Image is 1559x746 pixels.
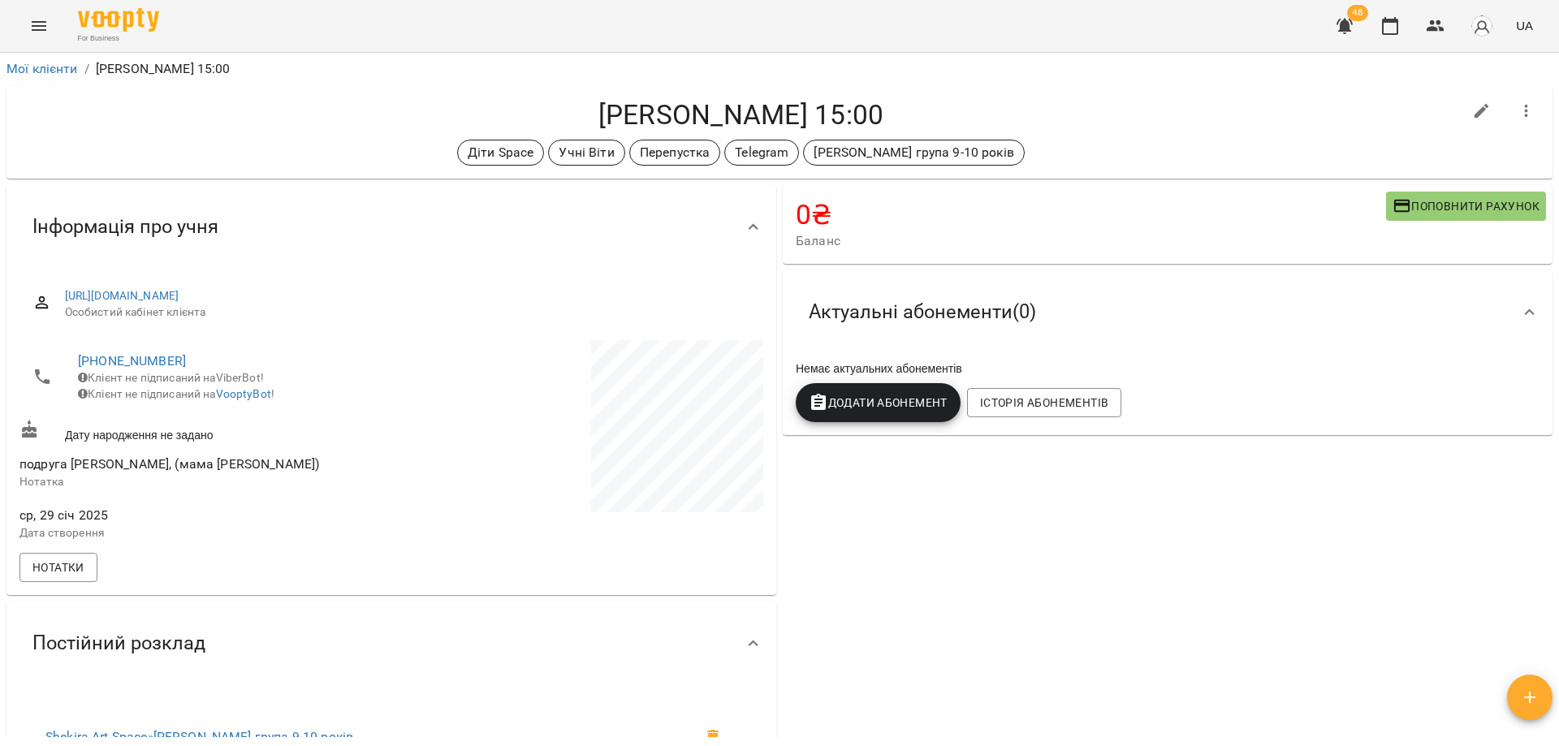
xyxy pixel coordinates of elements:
span: Історія абонементів [980,393,1108,412]
div: Актуальні абонементи(0) [783,270,1553,354]
div: [PERSON_NAME] група 9-10 років [803,140,1024,166]
p: Нотатка [19,474,388,490]
div: Постійний розклад [6,602,776,685]
span: Інформація про учня [32,214,218,239]
p: Дата створення [19,525,388,541]
div: Діти Space [457,140,544,166]
p: Перепустка [640,143,710,162]
span: Баланс [796,231,1386,251]
a: Shekira Art Space»[PERSON_NAME] група 9-10 років [45,729,353,744]
button: Нотатки [19,553,97,582]
p: Telegram [735,143,788,162]
span: Клієнт не підписаний на ViberBot! [78,371,264,384]
span: Поповнити рахунок [1393,196,1540,216]
a: [URL][DOMAIN_NAME] [65,289,179,302]
a: Мої клієнти [6,61,78,76]
img: avatar_s.png [1470,15,1493,37]
button: Історія абонементів [967,388,1121,417]
span: Нотатки [32,558,84,577]
li: / [84,59,89,79]
div: Telegram [724,140,799,166]
span: Актуальні абонементи ( 0 ) [809,300,1036,325]
p: Діти Space [468,143,533,162]
span: Постійний розклад [32,631,205,656]
span: подруга [PERSON_NAME], (мама [PERSON_NAME]) [19,456,319,472]
button: Додати Абонемент [796,383,961,422]
div: Немає актуальних абонементів [792,357,1543,380]
span: Клієнт не підписаний на ! [78,387,274,400]
div: Інформація про учня [6,185,776,269]
a: [PHONE_NUMBER] [78,353,186,369]
p: [PERSON_NAME] група 9-10 років [814,143,1013,162]
div: Перепустка [629,140,720,166]
a: VooptyBot [216,387,271,400]
nav: breadcrumb [6,59,1553,79]
span: 48 [1347,5,1368,21]
div: Учні Віти [548,140,624,166]
span: ср, 29 січ 2025 [19,506,388,525]
span: Особистий кабінет клієнта [65,304,750,321]
span: UA [1516,17,1533,34]
span: Додати Абонемент [809,393,948,412]
h4: [PERSON_NAME] 15:00 [19,98,1462,132]
img: Voopty Logo [78,8,159,32]
p: [PERSON_NAME] 15:00 [96,59,231,79]
h4: 0 ₴ [796,198,1386,231]
button: UA [1509,11,1540,41]
span: For Business [78,33,159,44]
p: Учні Віти [559,143,614,162]
div: Дату народження не задано [16,416,391,446]
button: Menu [19,6,58,45]
button: Поповнити рахунок [1386,192,1546,221]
